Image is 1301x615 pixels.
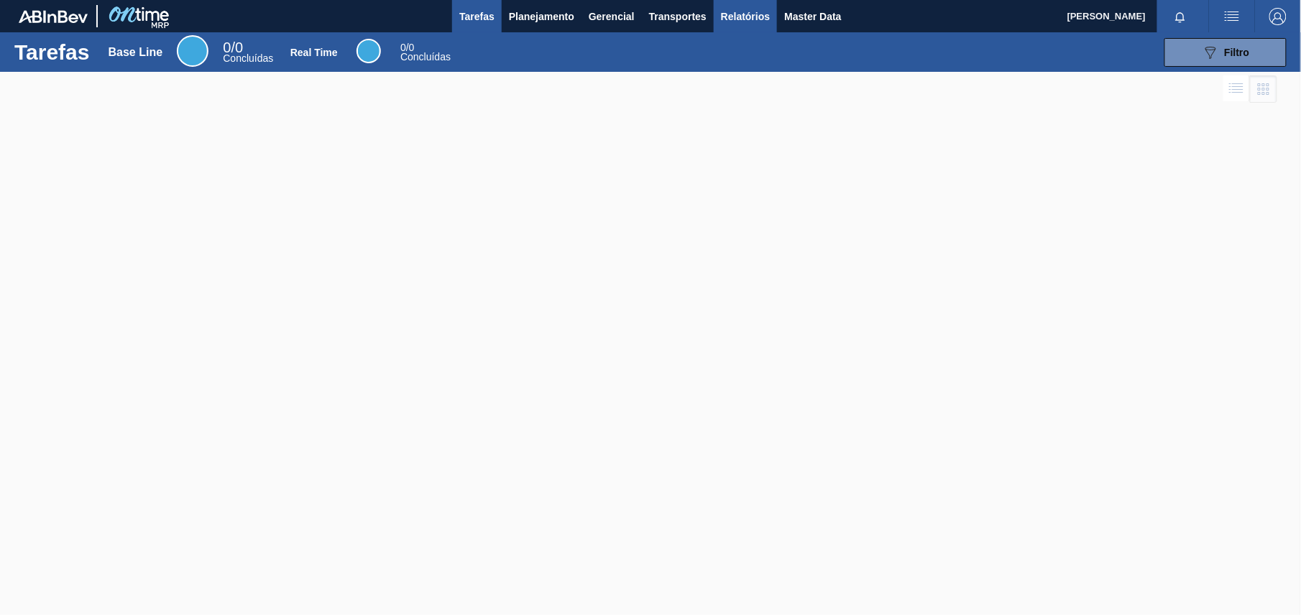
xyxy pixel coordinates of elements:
[19,10,88,23] img: TNhmsLtSVTkK8tSr43FrP2fwEKptu5GPRR3wAAAABJRU5ErkJggg==
[459,8,495,25] span: Tarefas
[223,40,231,55] span: 0
[784,8,841,25] span: Master Data
[223,40,243,55] span: / 0
[177,35,208,67] div: Base Line
[1223,8,1241,25] img: userActions
[223,42,273,63] div: Base Line
[1164,38,1287,67] button: Filtro
[1269,8,1287,25] img: Logout
[223,52,273,64] span: Concluídas
[400,42,414,53] span: / 0
[509,8,574,25] span: Planejamento
[649,8,707,25] span: Transportes
[721,8,770,25] span: Relatórios
[14,44,90,60] h1: Tarefas
[109,46,163,59] div: Base Line
[1225,47,1250,58] span: Filtro
[400,43,451,62] div: Real Time
[400,42,406,53] span: 0
[357,39,381,63] div: Real Time
[589,8,635,25] span: Gerencial
[290,47,338,58] div: Real Time
[400,51,451,63] span: Concluídas
[1157,6,1203,27] button: Notificações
